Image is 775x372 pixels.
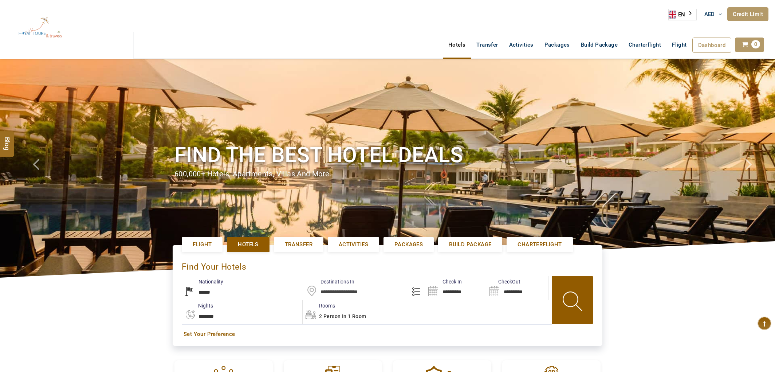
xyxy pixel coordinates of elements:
img: The Royal Line Holidays [5,3,75,52]
div: Find Your Hotels [182,254,593,276]
a: Flight [182,237,223,252]
span: Charterflight [629,42,661,48]
a: Hotels [227,237,269,252]
span: 2 Person in 1 Room [319,313,366,319]
a: Flight [666,38,692,45]
a: Charterflight [623,38,666,52]
span: Transfer [285,241,312,248]
a: Build Package [575,38,623,52]
div: Language [668,9,697,20]
label: Check In [426,278,462,285]
a: EN [669,9,696,20]
span: Dashboard [698,42,726,48]
span: Flight [193,241,212,248]
span: Flight [672,41,687,48]
span: 0 [751,40,760,48]
label: Nationality [182,278,223,285]
div: 600,000+ hotels, apartments, villas and more. [174,169,601,179]
a: Activities [504,38,539,52]
label: CheckOut [487,278,520,285]
span: Charterflight [518,241,562,248]
span: Blog [3,137,12,143]
a: 0 [735,38,764,52]
input: Search [426,276,487,300]
a: Set Your Preference [184,330,591,338]
label: Destinations In [304,278,354,285]
a: Activities [328,237,379,252]
a: Packages [539,38,575,52]
span: Hotels [238,241,258,248]
span: Packages [394,241,423,248]
h1: Find the best hotel deals [174,141,601,169]
a: Credit Limit [727,7,768,21]
a: Hotels [443,38,471,52]
label: nights [182,302,213,309]
span: AED [704,11,715,17]
aside: Language selected: English [668,9,697,20]
label: Rooms [303,302,335,309]
a: Transfer [471,38,503,52]
a: Charterflight [507,237,573,252]
a: Build Package [438,237,502,252]
input: Search [487,276,548,300]
a: Packages [383,237,434,252]
span: Build Package [449,241,491,248]
a: Transfer [274,237,323,252]
span: Activities [339,241,368,248]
